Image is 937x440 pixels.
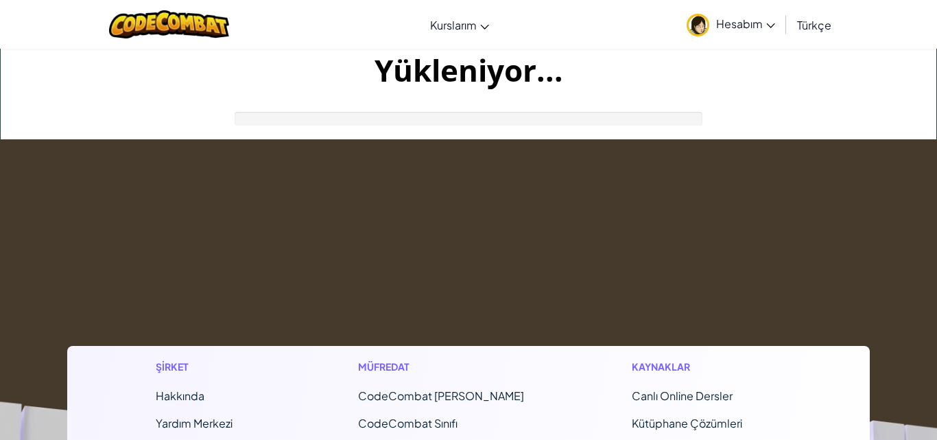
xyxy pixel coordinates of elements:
[358,389,524,403] span: CodeCombat [PERSON_NAME]
[156,360,260,374] h1: Şirket
[358,360,533,374] h1: Müfredat
[680,3,782,46] a: Hesabım
[156,416,233,430] a: Yardım Merkezi
[358,416,458,430] a: CodeCombat Sınıfı
[797,18,831,32] span: Türkçe
[632,360,782,374] h1: Kaynaklar
[716,16,775,31] span: Hesabım
[790,6,838,43] a: Türkçe
[687,14,709,36] img: avatar
[423,6,496,43] a: Kurslarım
[156,389,204,403] a: Hakkında
[1,49,936,91] h1: Yükleniyor...
[430,18,477,32] span: Kurslarım
[109,10,229,38] img: CodeCombat logo
[632,416,742,430] a: Kütüphane Çözümleri
[632,389,733,403] a: Canlı Online Dersler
